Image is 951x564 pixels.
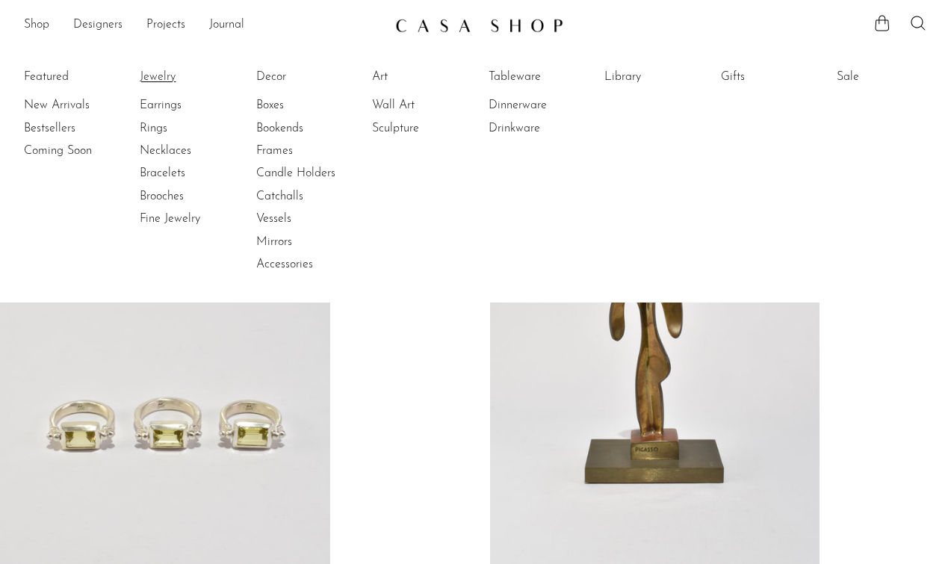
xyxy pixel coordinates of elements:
[256,234,368,250] a: Mirrors
[140,69,252,85] a: Jewelry
[24,143,136,159] a: Coming Soon
[489,120,601,137] a: Drinkware
[256,120,368,137] a: Bookends
[372,97,484,114] a: Wall Art
[489,97,601,114] a: Dinnerware
[140,120,252,137] a: Rings
[256,66,368,276] ul: Decor
[24,13,383,38] ul: NEW HEADER MENU
[604,69,716,85] a: Library
[24,13,383,38] nav: Desktop navigation
[73,16,123,35] a: Designers
[140,97,252,114] a: Earrings
[837,69,949,85] a: Sale
[209,16,244,35] a: Journal
[146,16,185,35] a: Projects
[24,16,49,35] a: Shop
[256,188,368,205] a: Catchalls
[256,143,368,159] a: Frames
[489,69,601,85] a: Tableware
[604,66,716,94] ul: Library
[256,256,368,273] a: Accessories
[372,69,484,85] a: Art
[721,69,833,85] a: Gifts
[140,66,252,231] ul: Jewelry
[24,120,136,137] a: Bestsellers
[372,120,484,137] a: Sculpture
[140,165,252,182] a: Bracelets
[837,66,949,94] ul: Sale
[372,66,484,140] ul: Art
[721,66,833,94] ul: Gifts
[140,188,252,205] a: Brooches
[140,211,252,227] a: Fine Jewelry
[256,69,368,85] a: Decor
[24,97,136,114] a: New Arrivals
[256,97,368,114] a: Boxes
[256,211,368,227] a: Vessels
[489,66,601,140] ul: Tableware
[140,143,252,159] a: Necklaces
[24,94,136,162] ul: Featured
[256,165,368,182] a: Candle Holders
